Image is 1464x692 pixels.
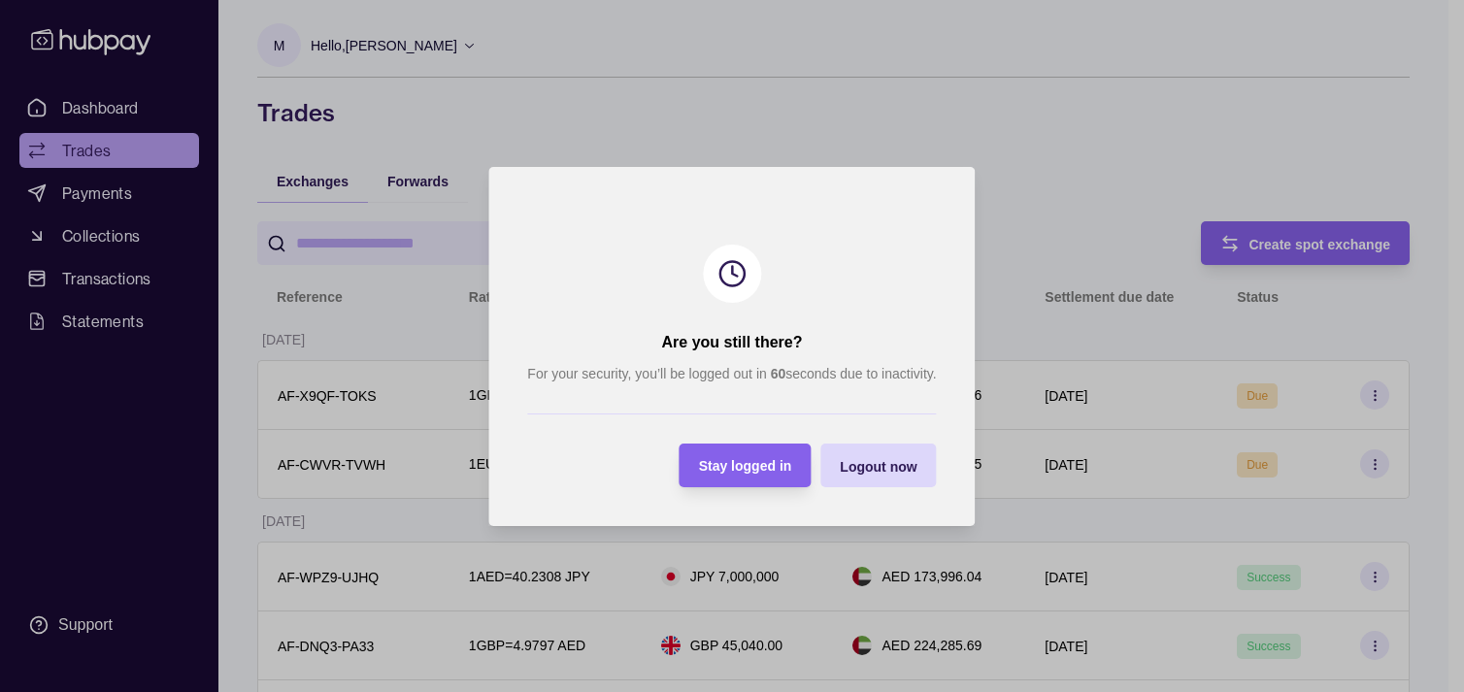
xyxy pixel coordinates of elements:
button: Stay logged in [680,444,812,487]
span: Logout now [840,458,916,474]
p: For your security, you’ll be logged out in seconds due to inactivity. [527,363,936,384]
strong: 60 [771,366,786,381]
button: Logout now [820,444,936,487]
h2: Are you still there? [662,332,803,353]
span: Stay logged in [699,458,792,474]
